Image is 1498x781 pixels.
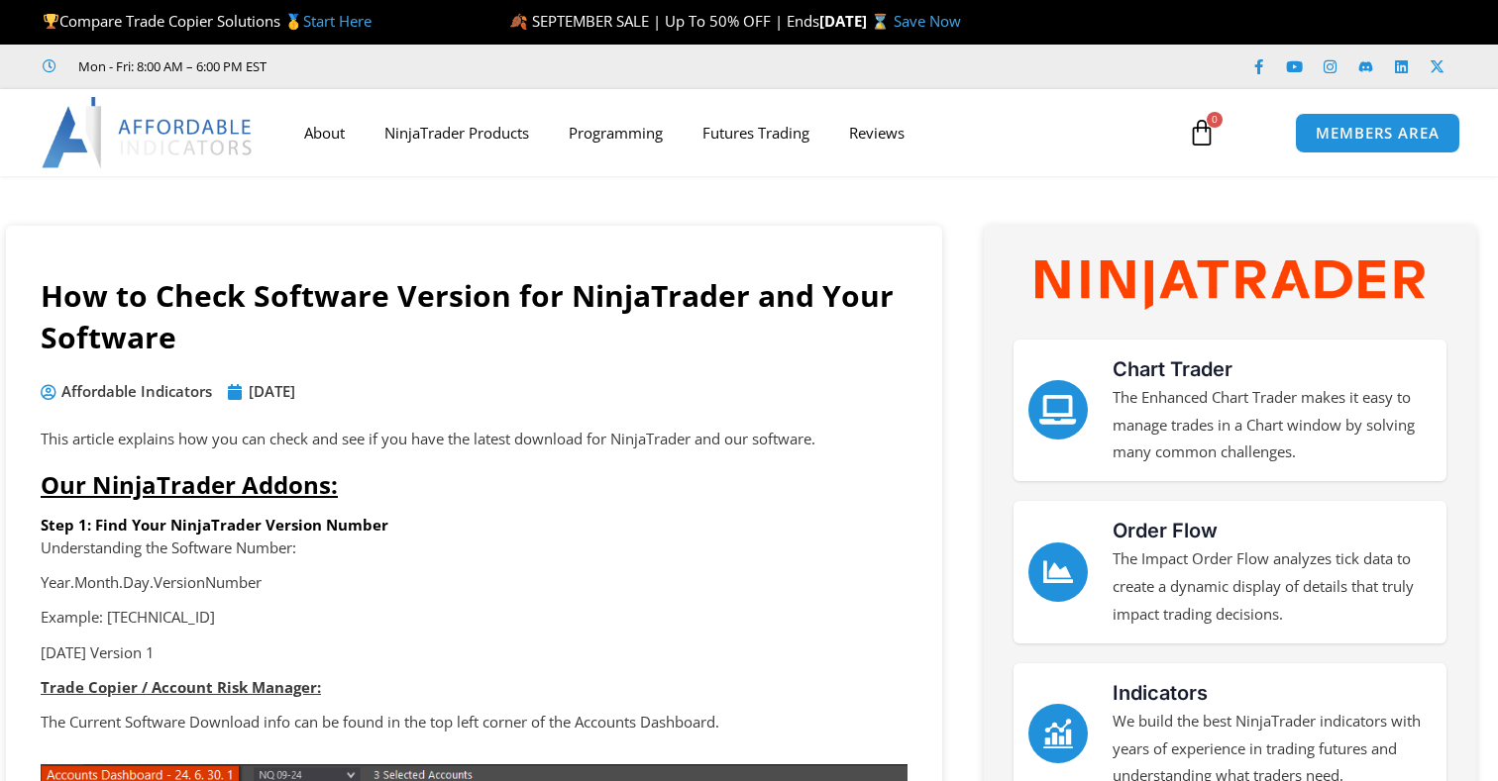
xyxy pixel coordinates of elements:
span: 0 [1207,112,1223,128]
p: Understanding the Software Number: [41,535,908,562]
strong: Trade Copier / Account Risk Manager: [41,677,321,697]
p: This article explains how you can check and see if you have the latest download for NinjaTrader a... [41,426,908,453]
span: Compare Trade Copier Solutions 🥇 [43,11,372,31]
h6: Step 1: Find Your NinjaTrader Version Number [41,516,908,535]
p: Year.Month.Day.VersionNumber [41,569,908,597]
a: Start Here [303,11,372,31]
a: MEMBERS AREA [1295,113,1460,153]
p: [DATE] Version 1 [41,639,908,667]
a: NinjaTrader Products [365,110,549,155]
a: Reviews [829,110,924,155]
img: LogoAI | Affordable Indicators – NinjaTrader [42,97,255,168]
p: The Impact Order Flow analyzes tick data to create a dynamic display of details that truly impact... [1113,545,1432,629]
a: Order Flow [1113,519,1218,542]
nav: Menu [284,110,1168,155]
p: The Enhanced Chart Trader makes it easy to manage trades in a Chart window by solving many common... [1113,384,1432,467]
span: MEMBERS AREA [1316,126,1440,141]
a: 0 [1158,104,1245,161]
span: 🍂 SEPTEMBER SALE | Up To 50% OFF | Ends [509,11,819,31]
p: Example: [TECHNICAL_ID] [41,604,908,632]
a: Chart Trader [1113,357,1232,381]
iframe: Customer reviews powered by Trustpilot [294,56,591,76]
h1: How to Check Software Version for NinjaTrader and Your Software [41,275,908,358]
strong: [DATE] ⌛ [819,11,894,31]
a: About [284,110,365,155]
a: Chart Trader [1028,380,1088,439]
img: 🏆 [44,14,58,29]
span: Affordable Indicators [56,378,212,406]
img: NinjaTrader Wordmark color RGB | Affordable Indicators – NinjaTrader [1035,260,1425,310]
a: Programming [549,110,683,155]
a: Futures Trading [683,110,829,155]
a: Indicators [1028,704,1088,763]
time: [DATE] [249,381,295,401]
p: The Current Software Download info can be found in the top left corner of the Accounts Dashboard. [41,709,908,736]
a: Order Flow [1028,542,1088,602]
a: Indicators [1113,681,1208,705]
span: Our NinjaTrader Addons: [41,468,338,501]
span: Mon - Fri: 8:00 AM – 6:00 PM EST [73,54,267,78]
a: Save Now [894,11,961,31]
